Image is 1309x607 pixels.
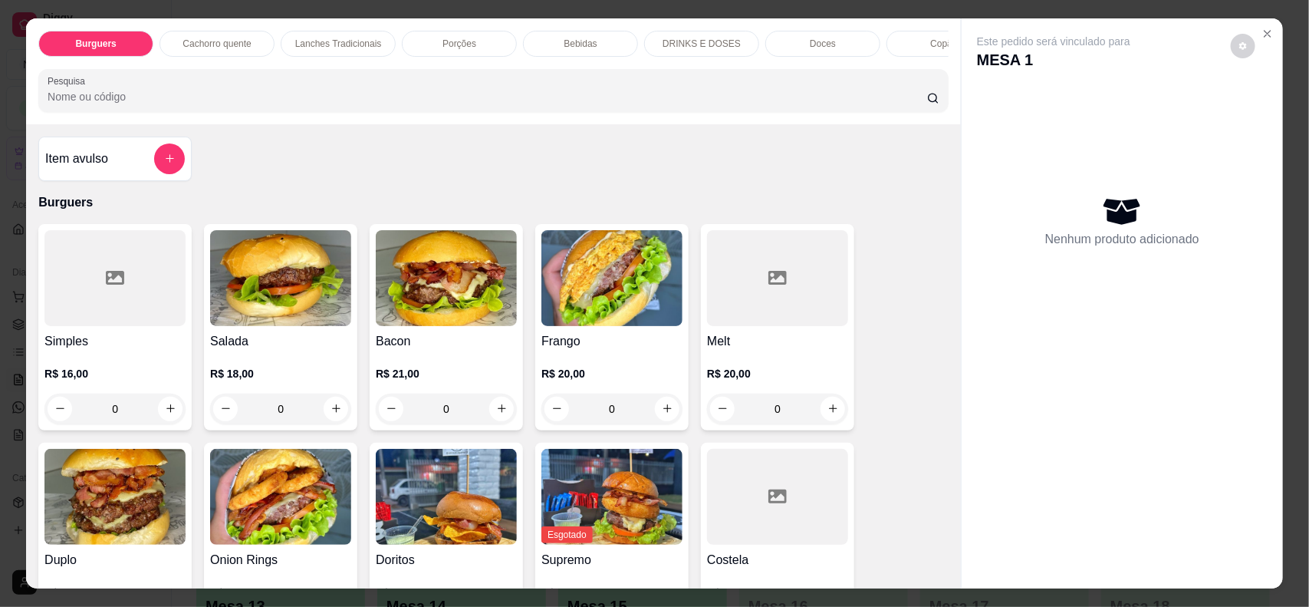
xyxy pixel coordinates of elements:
h4: Bacon [376,332,517,351]
input: Pesquisa [48,89,927,104]
p: R$ 24,00 [376,585,517,600]
p: Doces [810,38,836,50]
img: product-image [210,230,351,326]
p: R$ 20,00 [707,366,848,381]
button: add-separate-item [154,144,185,174]
p: Burguers [38,193,949,212]
h4: Onion Rings [210,551,351,569]
h4: Melt [707,332,848,351]
h4: Frango [541,332,682,351]
h4: Doritos [376,551,517,569]
img: product-image [44,449,186,545]
h4: Salada [210,332,351,351]
img: product-image [376,449,517,545]
button: decrease-product-quantity [1231,34,1255,58]
p: Copão [930,38,957,50]
p: Este pedido será vinculado para [977,34,1130,49]
p: R$ 30,00 [44,585,186,600]
h4: Item avulso [45,150,108,168]
h4: Supremo [541,551,682,569]
p: R$ 20,00 [541,366,682,381]
p: R$ 0,00 [707,585,848,600]
img: product-image [376,230,517,326]
p: R$ 25,00 [210,585,351,600]
img: product-image [541,449,682,545]
h4: Simples [44,332,186,351]
p: R$ 21,00 [376,366,517,381]
p: Nenhum produto adicionado [1045,230,1199,249]
p: Bebidas [564,38,597,50]
span: Esgotado [541,526,593,543]
label: Pesquisa [48,74,90,87]
img: product-image [210,449,351,545]
p: MESA 1 [977,49,1130,71]
p: DRINKS E DOSES [663,38,741,50]
p: Cachorro quente [183,38,251,50]
p: Porções [442,38,476,50]
p: R$ 16,00 [44,366,186,381]
img: product-image [541,230,682,326]
h4: Duplo [44,551,186,569]
p: R$ 0,00 [541,585,682,600]
p: R$ 18,00 [210,366,351,381]
button: Close [1255,21,1280,46]
h4: Costela [707,551,848,569]
p: Lanches Tradicionais [295,38,382,50]
p: Burguers [75,38,116,50]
